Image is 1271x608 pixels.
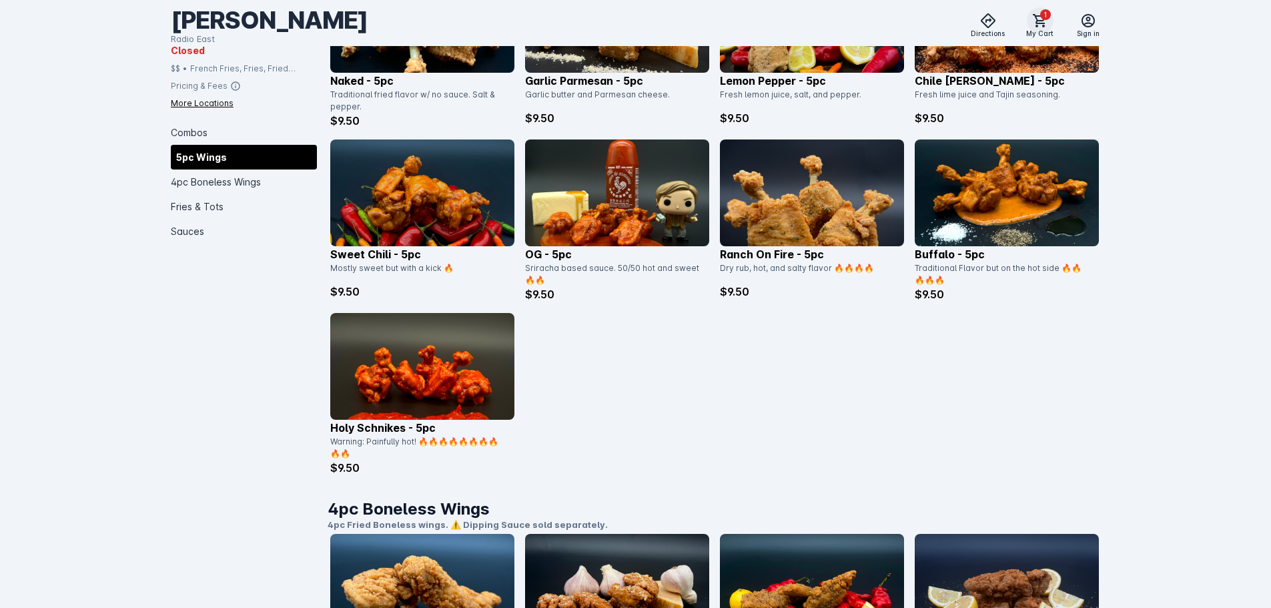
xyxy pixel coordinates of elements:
[171,79,228,91] div: Pricing & Fees
[171,169,317,194] div: 4pc Boneless Wings
[720,284,904,300] p: $9.50
[328,519,1102,532] p: 4pc Fried Boneless wings. ⚠️ Dipping Sauce sold separately.
[171,33,368,46] div: Radio East
[330,89,506,113] div: Traditional fried flavor w/ no sauce. Salt & pepper.
[915,139,1099,246] img: catalog item
[1027,7,1053,34] button: 1
[171,194,317,218] div: Fries & Tots
[330,246,514,262] p: Sweet Chili - 5pc
[915,73,1099,89] p: Chile [PERSON_NAME] - 5pc
[328,497,1102,521] h1: 4pc Boneless Wings
[915,110,1099,126] p: $9.50
[330,262,506,284] div: Mostly sweet but with a kick 🔥
[330,420,514,436] p: Holy Schnikes - 5pc
[525,262,701,286] div: Sriracha based sauce. 50/50 hot and sweet 🔥🔥
[330,113,514,129] p: $9.50
[171,43,205,57] span: Closed
[971,29,1005,39] span: Directions
[171,5,368,35] div: [PERSON_NAME]
[190,62,317,74] div: French Fries, Fries, Fried Chicken, Tots, Buffalo Wings, Chicken, Wings, Fried Pickles
[525,246,709,262] p: OG - 5pc
[330,139,514,246] img: catalog item
[183,62,187,74] div: •
[720,139,904,246] img: catalog item
[720,246,904,262] p: Ranch On Fire - 5pc
[720,89,896,110] div: Fresh lemon juice, salt, and pepper.
[330,73,514,89] p: Naked - 5pc
[330,460,514,476] p: $9.50
[1040,9,1051,20] span: 1
[171,144,317,169] div: 5pc Wings
[171,218,317,243] div: Sauces
[915,286,1099,302] p: $9.50
[915,262,1091,286] div: Traditional Flavor but on the hot side 🔥🔥🔥🔥🔥
[720,110,904,126] p: $9.50
[330,313,514,420] img: catalog item
[171,97,234,109] div: More Locations
[171,62,180,74] div: $$
[525,139,709,246] img: catalog item
[330,436,506,460] div: Warning: Painfully hot! 🔥🔥🔥🔥🔥🔥🔥🔥🔥🔥
[525,286,709,302] p: $9.50
[171,119,317,144] div: Combos
[915,246,1099,262] p: Buffalo - 5pc
[525,110,709,126] p: $9.50
[525,89,701,110] div: Garlic butter and Parmesan cheese.
[330,284,514,300] p: $9.50
[720,73,904,89] p: Lemon Pepper - 5pc
[915,89,1091,110] div: Fresh lime juice and Tajin seasoning.
[525,73,709,89] p: Garlic Parmesan - 5pc
[720,262,896,284] div: Dry rub, hot, and salty flavor 🔥🔥🔥🔥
